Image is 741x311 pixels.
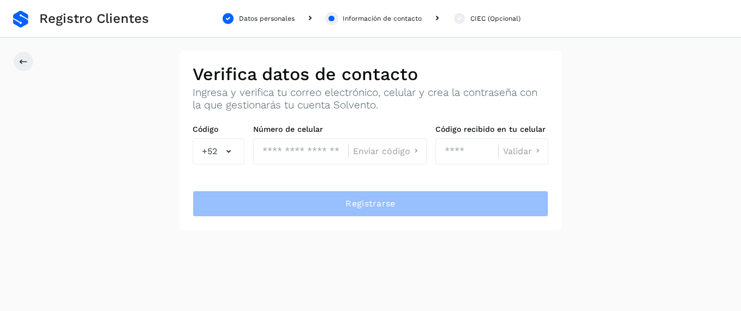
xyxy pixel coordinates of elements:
div: CIEC (Opcional) [470,14,521,23]
button: Registrarse [193,191,548,217]
label: Número de celular [253,125,427,134]
span: Enviar código [353,147,410,156]
button: Enviar código [353,145,422,157]
label: Código recibido en tu celular [435,125,548,134]
span: Registro Clientes [39,11,149,27]
div: Datos personales [239,14,295,23]
span: +52 [202,145,217,158]
p: Ingresa y verifica tu correo electrónico, celular y crea la contraseña con la que gestionarás tu ... [193,87,548,112]
span: Validar [503,147,532,156]
h2: Verifica datos de contacto [193,64,548,84]
span: Registrarse [345,198,395,210]
label: Código [193,125,244,134]
button: Validar [503,145,543,157]
div: Información de contacto [343,14,422,23]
